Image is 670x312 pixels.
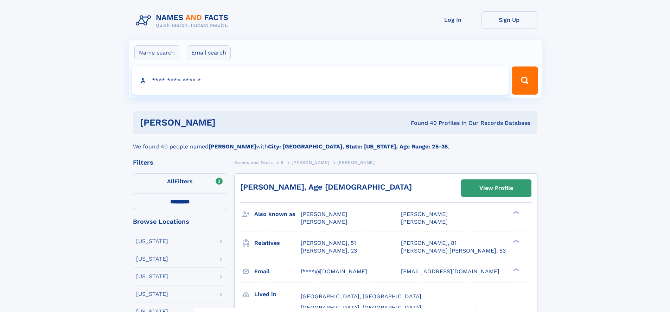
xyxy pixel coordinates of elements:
[234,158,273,167] a: Names and Facts
[301,218,347,225] span: [PERSON_NAME]
[511,210,520,215] div: ❯
[281,158,284,167] a: B
[133,218,227,225] div: Browse Locations
[136,256,168,262] div: [US_STATE]
[240,183,412,191] a: [PERSON_NAME], Age [DEMOGRAPHIC_DATA]
[401,218,448,225] span: [PERSON_NAME]
[187,45,231,60] label: Email search
[167,178,174,185] span: All
[136,291,168,297] div: [US_STATE]
[511,239,520,243] div: ❯
[268,143,448,150] b: City: [GEOGRAPHIC_DATA], State: [US_STATE], Age Range: 25-35
[136,238,168,244] div: [US_STATE]
[301,304,421,311] span: [GEOGRAPHIC_DATA], [GEOGRAPHIC_DATA]
[254,237,301,249] h3: Relatives
[401,268,499,275] span: [EMAIL_ADDRESS][DOMAIN_NAME]
[133,134,537,151] div: We found 40 people named with .
[425,11,481,28] a: Log In
[301,239,356,247] a: [PERSON_NAME], 51
[209,143,256,150] b: [PERSON_NAME]
[133,11,234,30] img: Logo Names and Facts
[301,293,421,300] span: [GEOGRAPHIC_DATA], [GEOGRAPHIC_DATA]
[337,160,375,165] span: [PERSON_NAME]
[301,247,357,255] a: [PERSON_NAME], 23
[292,158,329,167] a: [PERSON_NAME]
[401,211,448,217] span: [PERSON_NAME]
[292,160,329,165] span: [PERSON_NAME]
[134,45,179,60] label: Name search
[133,173,227,190] label: Filters
[281,160,284,165] span: B
[313,119,530,127] div: Found 40 Profiles In Our Records Database
[132,66,509,95] input: search input
[254,208,301,220] h3: Also known as
[133,159,227,166] div: Filters
[511,267,520,272] div: ❯
[401,239,457,247] a: [PERSON_NAME], 81
[401,247,506,255] a: [PERSON_NAME] [PERSON_NAME], 53
[254,288,301,300] h3: Lived in
[512,66,538,95] button: Search Button
[140,118,313,127] h1: [PERSON_NAME]
[461,180,531,197] a: View Profile
[301,211,347,217] span: [PERSON_NAME]
[479,180,513,196] div: View Profile
[136,274,168,279] div: [US_STATE]
[254,266,301,278] h3: Email
[481,11,537,28] a: Sign Up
